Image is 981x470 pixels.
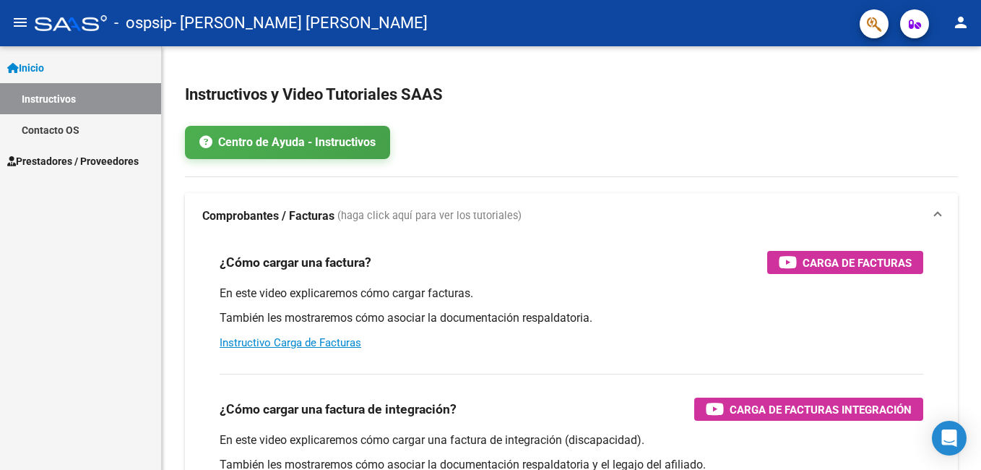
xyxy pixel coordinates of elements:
a: Centro de Ayuda - Instructivos [185,126,390,159]
span: (haga click aquí para ver los tutoriales) [337,208,522,224]
mat-expansion-panel-header: Comprobantes / Facturas (haga click aquí para ver los tutoriales) [185,193,958,239]
span: - [PERSON_NAME] [PERSON_NAME] [172,7,428,39]
strong: Comprobantes / Facturas [202,208,334,224]
button: Carga de Facturas Integración [694,398,923,421]
p: También les mostraremos cómo asociar la documentación respaldatoria. [220,310,923,326]
h3: ¿Cómo cargar una factura de integración? [220,399,457,419]
span: - ospsip [114,7,172,39]
p: En este video explicaremos cómo cargar una factura de integración (discapacidad). [220,432,923,448]
mat-icon: menu [12,14,29,31]
span: Carga de Facturas [803,254,912,272]
span: Prestadores / Proveedores [7,153,139,169]
h2: Instructivos y Video Tutoriales SAAS [185,81,958,108]
span: Carga de Facturas Integración [730,401,912,419]
button: Carga de Facturas [767,251,923,274]
a: Instructivo Carga de Facturas [220,336,361,349]
div: Open Intercom Messenger [932,421,967,456]
mat-icon: person [952,14,969,31]
h3: ¿Cómo cargar una factura? [220,252,371,273]
span: Inicio [7,60,44,76]
p: En este video explicaremos cómo cargar facturas. [220,286,923,302]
